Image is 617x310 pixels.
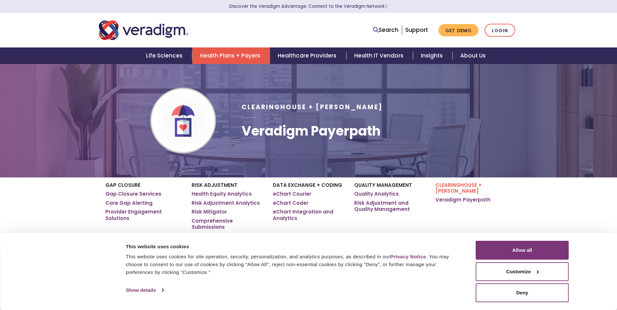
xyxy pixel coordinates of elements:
[354,191,399,197] a: Quality Analytics
[192,200,260,206] a: Risk Adjustment Analytics
[192,191,252,197] a: Health Equity Analytics
[373,26,398,34] a: Search
[105,209,182,221] a: Provider Engagement Solutions
[405,26,428,34] a: Support
[273,200,308,206] a: eChart Coder
[485,24,515,37] a: Login
[476,283,569,302] button: Deny
[192,218,263,230] a: Comprehensive Submissions
[476,241,569,260] button: Allow all
[229,3,388,9] a: Discover the Veradigm Advantage: Connect to the Veradigm NetworkLearn More
[105,200,153,206] a: Care Gap Alerting
[390,254,426,259] a: Privacy Notice
[354,200,426,213] a: Risk Adjustment and Quality Management
[99,19,188,41] img: Veradigm logo
[476,262,569,281] button: Customize
[273,191,311,197] a: eChart Courier
[105,191,161,197] a: Gap Closure Services
[192,47,270,64] a: Health Plans + Payers
[413,47,452,64] a: Insights
[346,47,413,64] a: Health IT Vendors
[126,253,461,276] div: This website uses cookies for site operation, security, personalization, and analytics purposes, ...
[126,285,164,295] a: Show details
[242,103,383,111] span: Clearinghouse + [PERSON_NAME]
[273,209,344,221] a: eChart Integration and Analytics
[436,197,490,203] a: Veradigm Payerpath
[126,243,461,251] div: This website uses cookies
[138,47,192,64] a: Life Sciences
[438,24,478,37] a: Get Demo
[452,47,493,64] a: About Us
[270,47,346,64] a: Healthcare Providers
[385,3,388,9] span: Learn More
[242,123,383,139] h1: Veradigm Payerpath
[192,209,227,215] a: Risk Mitigator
